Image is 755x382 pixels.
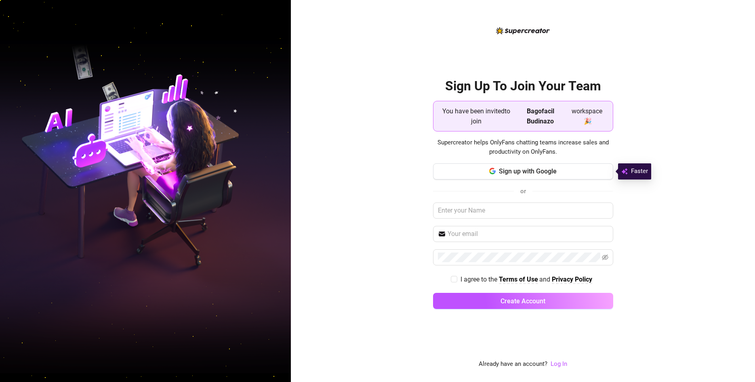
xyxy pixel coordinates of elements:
[440,106,513,126] span: You have been invited to join
[552,276,592,284] a: Privacy Policy
[499,276,538,284] a: Terms of Use
[461,276,499,283] span: I agree to the
[479,359,547,369] span: Already have an account?
[602,254,608,261] span: eye-invisible
[631,167,648,176] span: Faster
[527,107,554,125] strong: Bagofacil Budinazo
[433,163,613,180] button: Sign up with Google
[496,27,550,34] img: logo-BBDzfeDw.svg
[433,293,613,309] button: Create Account
[448,229,608,239] input: Your email
[433,202,613,219] input: Enter your Name
[501,297,545,305] span: Create Account
[568,106,606,126] span: workspace 🎉
[621,167,628,176] img: svg%3e
[499,167,557,175] span: Sign up with Google
[433,78,613,94] h2: Sign Up To Join Your Team
[551,360,567,367] a: Log In
[433,138,613,157] span: Supercreator helps OnlyFans chatting teams increase sales and productivity on OnlyFans.
[539,276,552,283] span: and
[520,188,526,195] span: or
[551,359,567,369] a: Log In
